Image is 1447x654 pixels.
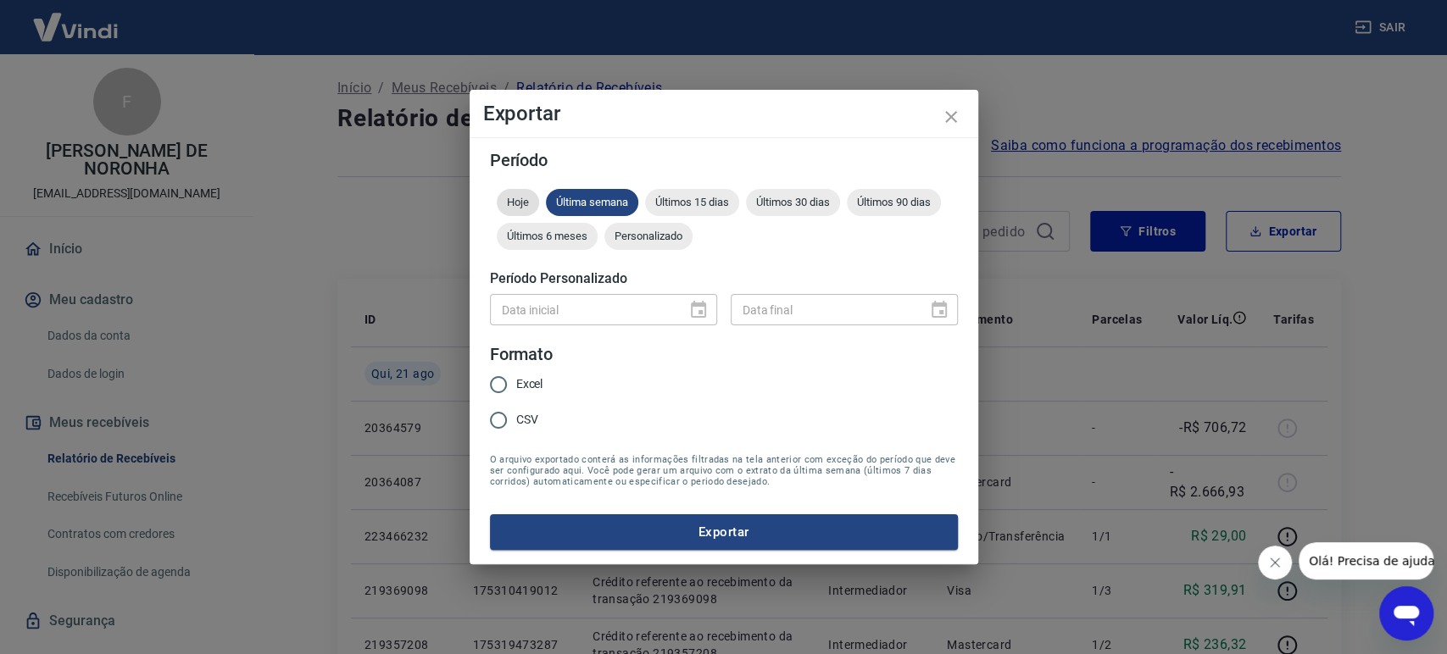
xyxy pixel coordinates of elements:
[516,375,543,393] span: Excel
[1258,546,1292,579] iframe: Fechar mensagem
[497,189,539,216] div: Hoje
[10,12,142,25] span: Olá! Precisa de ajuda?
[490,514,958,550] button: Exportar
[490,454,958,487] span: O arquivo exportado conterá as informações filtradas na tela anterior com exceção do período que ...
[483,103,965,124] h4: Exportar
[746,196,840,208] span: Últimos 30 dias
[546,189,638,216] div: Última semana
[645,189,739,216] div: Últimos 15 dias
[497,223,598,250] div: Últimos 6 meses
[731,294,916,325] input: DD/MM/YYYY
[497,196,539,208] span: Hoje
[604,223,693,250] div: Personalizado
[490,152,958,169] h5: Período
[1299,542,1433,579] iframe: Mensagem da empresa
[546,196,638,208] span: Última semana
[497,230,598,242] span: Últimos 6 meses
[604,230,693,242] span: Personalizado
[746,189,840,216] div: Últimos 30 dias
[490,294,675,325] input: DD/MM/YYYY
[847,189,941,216] div: Últimos 90 dias
[847,196,941,208] span: Últimos 90 dias
[1379,586,1433,640] iframe: Botão para abrir a janela de mensagens
[490,342,554,367] legend: Formato
[490,270,958,287] h5: Período Personalizado
[645,196,739,208] span: Últimos 15 dias
[516,411,538,429] span: CSV
[931,97,971,137] button: close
